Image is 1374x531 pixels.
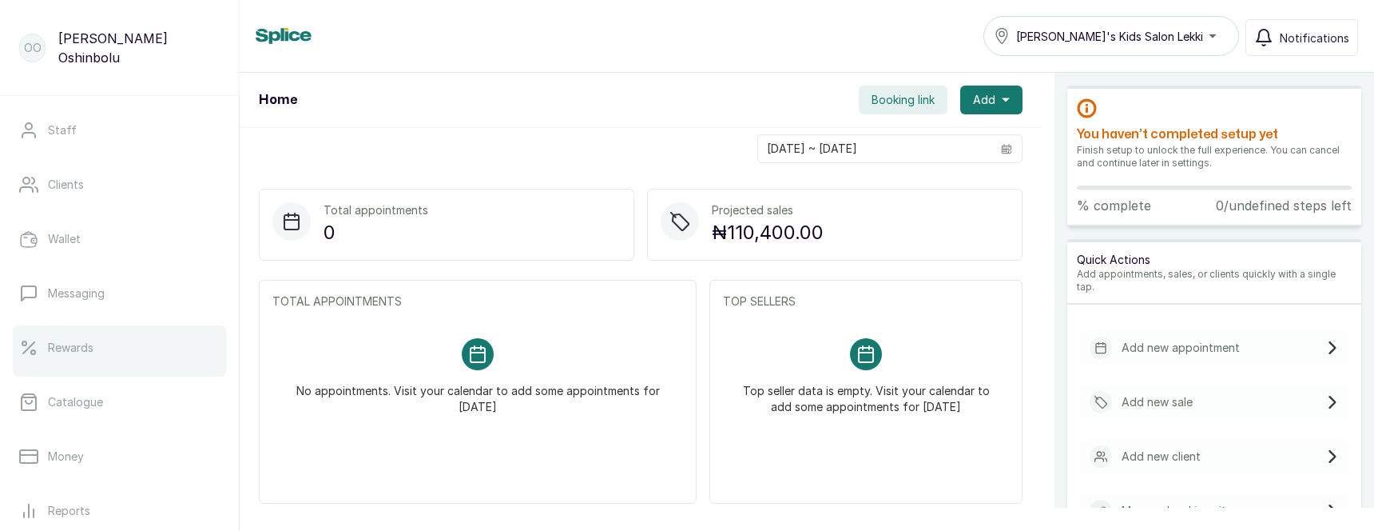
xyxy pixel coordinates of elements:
a: Wallet [13,217,226,262]
a: Money [13,434,226,479]
p: % complete [1077,196,1151,215]
p: No appointments. Visit your calendar to add some appointments for [DATE] [292,370,664,415]
svg: calendar [1001,143,1012,154]
p: Messaging [48,285,105,301]
button: Add [960,86,1023,114]
p: Staff [48,122,77,138]
p: Finish setup to unlock the full experience. You can cancel and continue later in settings. [1077,144,1352,170]
p: Total appointments [324,202,428,218]
p: ₦110,400.00 [712,218,824,247]
p: Top seller data is empty. Visit your calendar to add some appointments for [DATE] [742,370,990,415]
p: Add appointments, sales, or clients quickly with a single tap. [1077,268,1352,293]
p: Add new appointment [1122,340,1240,356]
span: Notifications [1280,30,1349,46]
a: Catalogue [13,380,226,425]
p: Projected sales [712,202,824,218]
p: Wallet [48,231,81,247]
p: Reports [48,503,90,519]
button: Booking link [859,86,947,114]
span: Booking link [872,92,935,108]
a: Rewards [13,325,226,370]
p: [PERSON_NAME] Oshinbolu [58,29,220,67]
p: 0 [324,218,428,247]
a: Messaging [13,271,226,316]
p: Money [48,449,84,465]
h1: Home [259,90,297,110]
p: OO [24,40,42,56]
p: Catalogue [48,394,103,410]
p: Rewards [48,340,93,356]
p: Manage booking site [1122,503,1233,519]
span: Add [973,92,995,108]
p: TOP SELLERS [723,293,1009,309]
p: Add new client [1122,449,1201,465]
p: Add new sale [1122,394,1193,410]
p: Clients [48,177,84,193]
span: [PERSON_NAME]'s Kids Salon Lekki [1016,28,1203,45]
p: 0/undefined steps left [1216,196,1352,215]
button: Notifications [1245,19,1358,56]
a: Staff [13,108,226,153]
button: [PERSON_NAME]'s Kids Salon Lekki [983,16,1239,56]
a: Clients [13,162,226,207]
p: TOTAL APPOINTMENTS [272,293,683,309]
p: Quick Actions [1077,252,1352,268]
h2: You haven’t completed setup yet [1077,125,1352,144]
input: Select date [758,135,991,162]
